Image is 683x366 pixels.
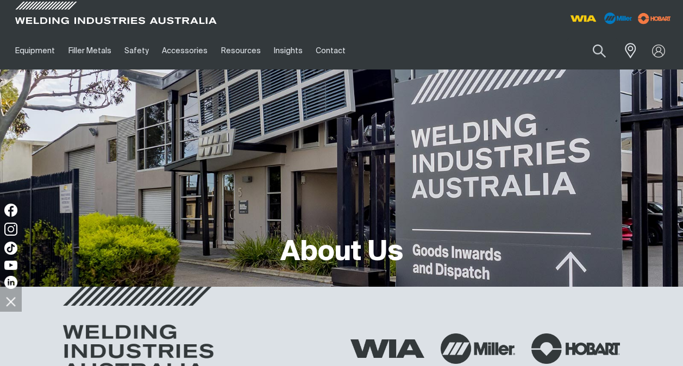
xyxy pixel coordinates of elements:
img: WIA [350,339,425,358]
img: YouTube [4,261,17,270]
input: Product name or item number... [567,38,618,64]
img: Instagram [4,223,17,236]
img: Hobart [531,333,620,364]
a: Accessories [155,32,214,70]
h1: About Us [280,235,403,270]
a: Insights [267,32,309,70]
button: Search products [581,38,618,64]
a: Filler Metals [61,32,117,70]
img: miller [635,10,674,27]
img: Facebook [4,204,17,217]
a: Resources [215,32,267,70]
a: Contact [309,32,352,70]
a: Equipment [9,32,61,70]
img: hide socials [2,292,20,311]
img: Miller [441,333,515,364]
img: LinkedIn [4,276,17,289]
a: Safety [118,32,155,70]
img: TikTok [4,242,17,255]
nav: Main [9,32,508,70]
